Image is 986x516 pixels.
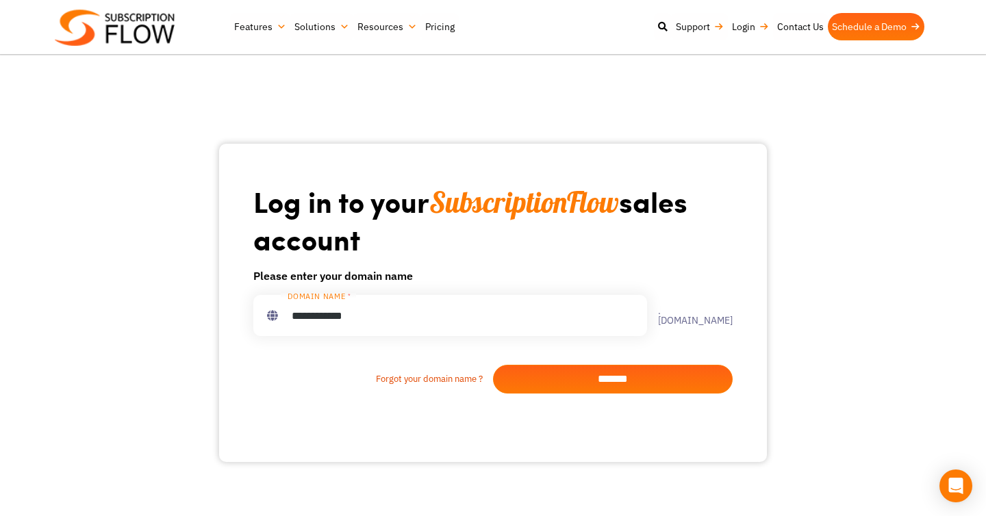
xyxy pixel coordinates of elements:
div: Open Intercom Messenger [939,469,972,502]
a: Pricing [421,13,459,40]
a: Solutions [290,13,353,40]
span: SubscriptionFlow [429,184,619,220]
a: Contact Us [773,13,828,40]
label: .[DOMAIN_NAME] [647,306,733,325]
h6: Please enter your domain name [253,268,733,284]
a: Support [672,13,728,40]
img: Subscriptionflow [55,10,175,46]
a: Features [230,13,290,40]
h1: Log in to your sales account [253,183,733,257]
a: Forgot your domain name ? [253,372,493,386]
a: Login [728,13,773,40]
a: Resources [353,13,421,40]
a: Schedule a Demo [828,13,924,40]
